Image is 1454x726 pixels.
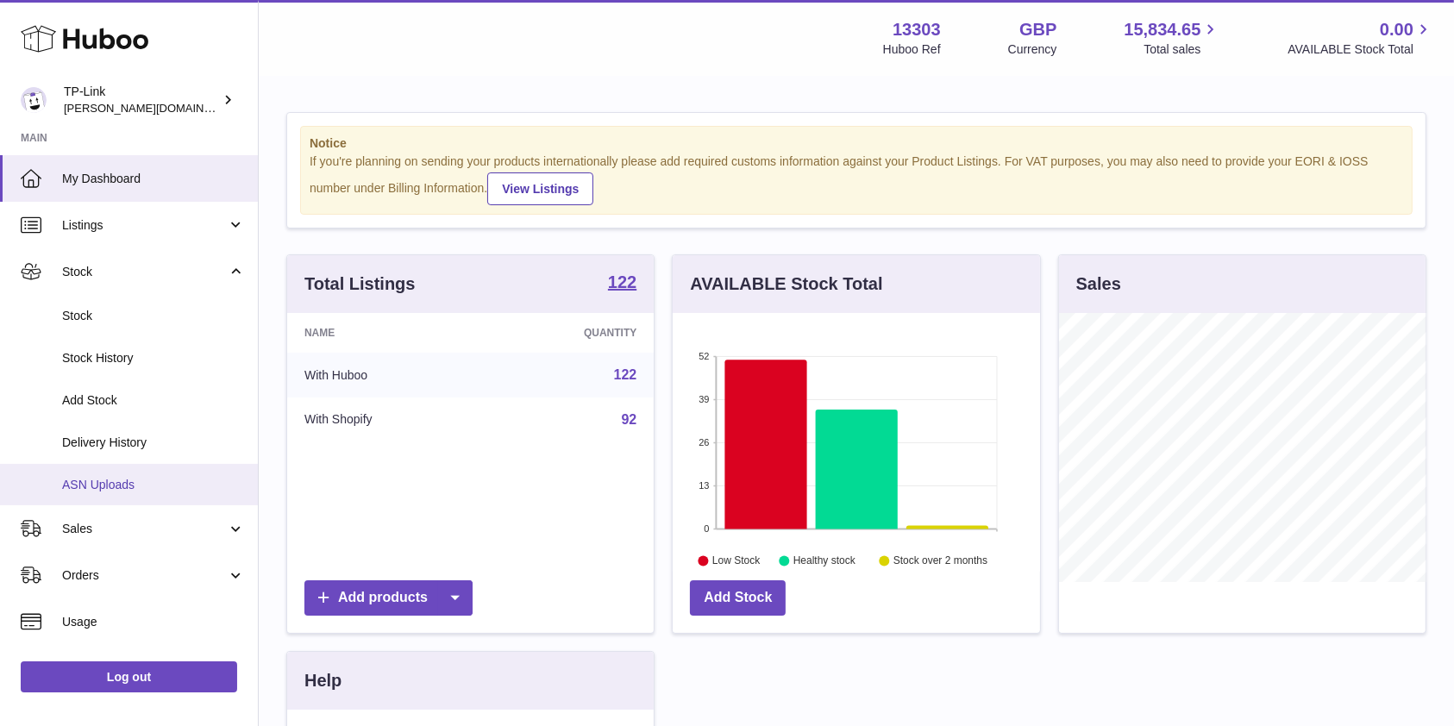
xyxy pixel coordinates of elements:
[62,614,245,630] span: Usage
[62,521,227,537] span: Sales
[304,669,342,692] h3: Help
[893,18,941,41] strong: 13303
[690,580,786,616] a: Add Stock
[1144,41,1220,58] span: Total sales
[1288,41,1433,58] span: AVAILABLE Stock Total
[705,523,710,534] text: 0
[1288,18,1433,58] a: 0.00 AVAILABLE Stock Total
[62,171,245,187] span: My Dashboard
[287,353,485,397] td: With Huboo
[62,392,245,409] span: Add Stock
[62,477,245,493] span: ASN Uploads
[64,84,219,116] div: TP-Link
[62,435,245,451] span: Delivery History
[62,264,227,280] span: Stock
[304,272,416,296] h3: Total Listings
[699,394,710,404] text: 39
[1008,41,1057,58] div: Currency
[608,273,636,294] a: 122
[608,273,636,291] strong: 122
[712,554,761,566] text: Low Stock
[64,101,436,115] span: [PERSON_NAME][DOMAIN_NAME][EMAIL_ADDRESS][DOMAIN_NAME]
[62,308,245,324] span: Stock
[1076,272,1121,296] h3: Sales
[793,554,856,566] text: Healthy stock
[304,580,473,616] a: Add products
[310,135,1403,152] strong: Notice
[893,554,987,566] text: Stock over 2 months
[62,217,227,234] span: Listings
[62,350,245,366] span: Stock History
[699,437,710,447] text: 26
[485,313,654,353] th: Quantity
[287,313,485,353] th: Name
[310,153,1403,205] div: If you're planning on sending your products internationally please add required customs informati...
[622,412,637,427] a: 92
[1124,18,1200,41] span: 15,834.65
[1019,18,1056,41] strong: GBP
[62,567,227,584] span: Orders
[1124,18,1220,58] a: 15,834.65 Total sales
[287,397,485,442] td: With Shopify
[699,351,710,361] text: 52
[1380,18,1413,41] span: 0.00
[699,480,710,491] text: 13
[21,87,47,113] img: susie.li@tp-link.com
[614,367,637,382] a: 122
[21,661,237,692] a: Log out
[690,272,882,296] h3: AVAILABLE Stock Total
[883,41,941,58] div: Huboo Ref
[487,172,593,205] a: View Listings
